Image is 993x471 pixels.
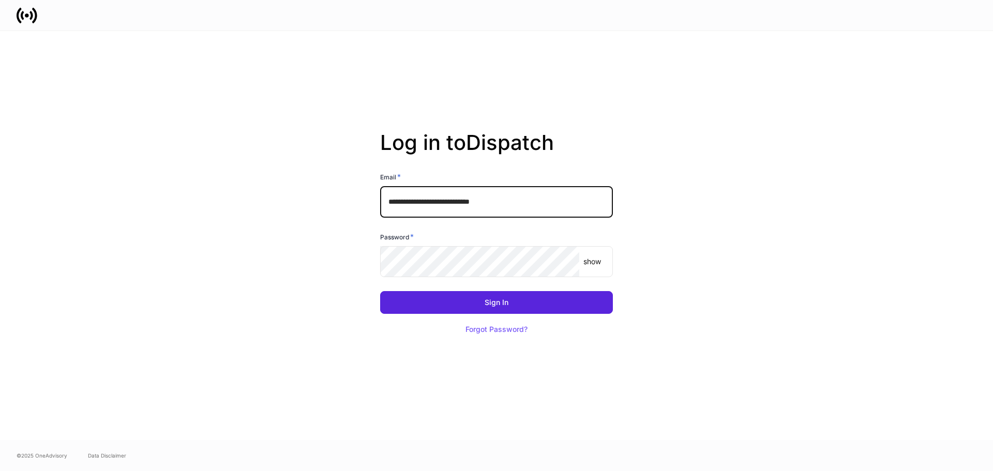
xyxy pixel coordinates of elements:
h6: Password [380,232,414,242]
span: © 2025 OneAdvisory [17,451,67,460]
button: Sign In [380,291,613,314]
button: Forgot Password? [453,318,540,341]
div: Sign In [485,299,508,306]
a: Data Disclaimer [88,451,126,460]
h2: Log in to Dispatch [380,130,613,172]
div: Forgot Password? [465,326,528,333]
p: show [583,256,601,267]
h6: Email [380,172,401,182]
